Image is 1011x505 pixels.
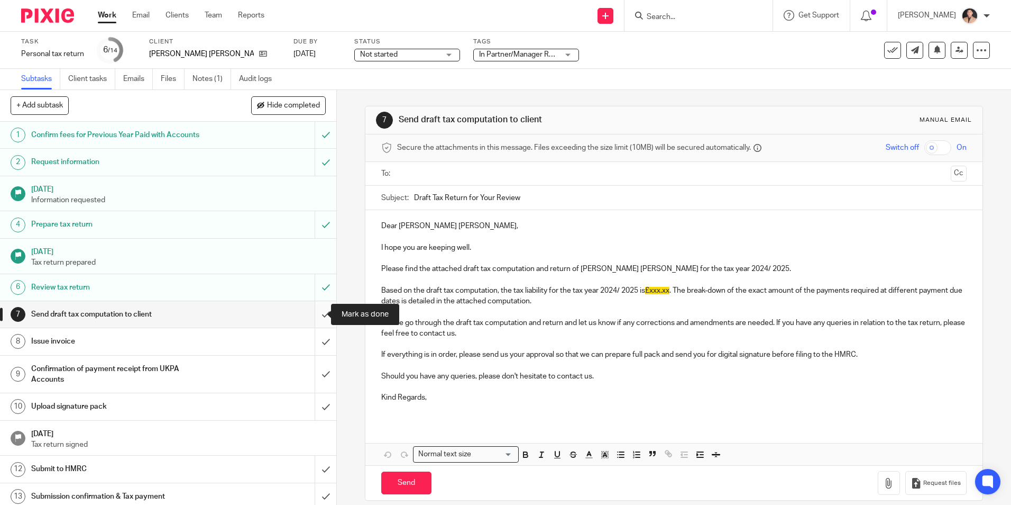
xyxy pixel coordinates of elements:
div: 2 [11,155,25,170]
h1: [DATE] [31,182,326,195]
p: Please find the attached draft tax computation and return of [PERSON_NAME] [PERSON_NAME] for the ... [381,264,966,274]
div: Manual email [920,116,972,124]
h1: Issue invoice [31,333,213,349]
p: I hope you are keeping well. [381,242,966,253]
p: Tax return signed [31,439,326,450]
p: Should you have any queries, please don't hesitate to contact us. [381,371,966,382]
span: Not started [360,51,398,58]
span: Normal text size [416,449,473,460]
div: 6 [103,44,117,56]
img: Pixie [21,8,74,23]
h1: Prepare tax return [31,217,213,232]
label: To: [381,168,393,179]
h1: [DATE] [31,244,326,257]
label: Status [354,38,460,46]
a: Reports [238,10,264,21]
h1: Send draft tax computation to client [399,114,696,125]
div: 12 [11,462,25,477]
div: Personal tax return [21,49,84,59]
label: Client [149,38,280,46]
label: Tags [473,38,579,46]
h1: Confirmation of payment receipt from UKPA Accounts [31,361,213,388]
a: Audit logs [239,69,280,89]
div: 10 [11,399,25,414]
div: 9 [11,367,25,382]
div: 7 [11,307,25,322]
label: Due by [293,38,341,46]
a: Email [132,10,150,21]
a: Notes (1) [192,69,231,89]
a: Client tasks [68,69,115,89]
a: Clients [166,10,189,21]
label: Task [21,38,84,46]
span: Get Support [798,12,839,19]
div: 4 [11,218,25,232]
img: Nikhil%20(2).jpg [961,7,978,24]
p: [PERSON_NAME] [898,10,956,21]
span: On [957,142,967,153]
p: [PERSON_NAME] [PERSON_NAME] [149,49,254,59]
label: Subject: [381,193,409,203]
div: 13 [11,489,25,504]
a: Subtasks [21,69,60,89]
a: Team [205,10,222,21]
span: £xxx.xx [645,287,669,294]
p: Tax return prepared [31,257,326,268]
p: If everything is in order, please send us your approval so that we can prepare full pack and send... [381,349,966,360]
h1: [DATE] [31,426,326,439]
input: Send [381,472,431,494]
span: Secure the attachments in this message. Files exceeding the size limit (10MB) will be secured aut... [397,142,751,153]
a: Emails [123,69,153,89]
p: Please go through the draft tax computation and return and let us know if any corrections and ame... [381,318,966,339]
input: Search [646,13,741,22]
button: Hide completed [251,96,326,114]
a: Files [161,69,185,89]
div: 8 [11,334,25,349]
h1: Request information [31,154,213,170]
button: Cc [951,166,967,182]
span: In Partner/Manager Review [479,51,568,58]
span: Request files [923,479,961,488]
span: [DATE] [293,50,316,58]
div: 6 [11,280,25,295]
h1: Confirm fees for Previous Year Paid with Accounts [31,127,213,143]
p: Information requested [31,195,326,205]
button: + Add subtask [11,96,69,114]
div: Search for option [413,446,519,463]
p: Based on the draft tax computation, the tax liability for the tax year 2024/ 2025 is . The break-... [381,285,966,307]
h1: Submit to HMRC [31,461,213,477]
h1: Upload signature pack [31,399,213,414]
h1: Submission confirmation & Tax payment [31,489,213,504]
p: Kind Regards, [381,392,966,403]
span: Hide completed [267,102,320,110]
div: 1 [11,128,25,142]
span: Switch off [886,142,919,153]
input: Search for option [474,449,512,460]
small: /14 [108,48,117,53]
div: 7 [376,112,393,129]
button: Request files [905,471,967,495]
h1: Review tax return [31,279,213,295]
h1: Send draft tax computation to client [31,306,213,322]
p: Dear [PERSON_NAME] [PERSON_NAME], [381,221,966,231]
a: Work [98,10,116,21]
